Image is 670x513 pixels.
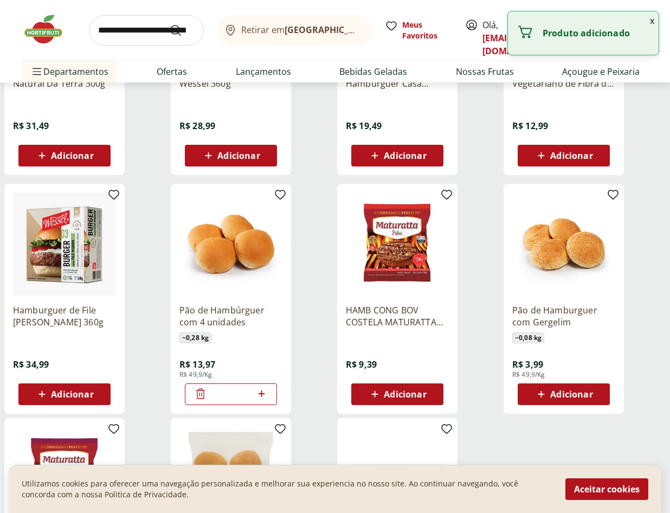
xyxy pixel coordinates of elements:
[217,151,260,160] span: Adicionar
[179,120,215,132] span: R$ 28,99
[217,15,372,46] button: Retirar em[GEOGRAPHIC_DATA]/[GEOGRAPHIC_DATA]
[562,65,640,78] a: Açougue e Peixaria
[402,20,452,41] span: Meus Favoritos
[13,120,49,132] span: R$ 31,49
[543,28,650,39] p: Produto adicionado
[51,390,93,399] span: Adicionar
[89,15,204,46] input: search
[512,358,543,370] span: R$ 3,99
[346,120,382,132] span: R$ 19,49
[179,370,212,379] span: R$ 49,9/Kg
[169,24,195,37] button: Submit Search
[179,358,215,370] span: R$ 13,97
[512,304,615,328] a: Pão de Hamburguer com Gergelim
[518,145,610,166] button: Adicionar
[185,145,277,166] button: Adicionar
[482,18,531,57] span: Olá,
[346,193,449,296] img: HAMB CONG BOV COSTELA MATURATTA 180G
[18,145,111,166] button: Adicionar
[512,193,615,296] img: Pão de Hamburguer com Gergelim
[646,11,659,30] button: Fechar notificação
[13,304,116,328] a: Hamburguer de File [PERSON_NAME] 360g
[13,358,49,370] span: R$ 34,99
[351,383,443,405] button: Adicionar
[550,151,592,160] span: Adicionar
[351,145,443,166] button: Adicionar
[512,120,548,132] span: R$ 12,99
[30,59,43,85] button: Menu
[518,383,610,405] button: Adicionar
[51,151,93,160] span: Adicionar
[241,25,361,35] span: Retirar em
[346,358,377,370] span: R$ 9,39
[179,304,282,328] a: Pão de Hambúrguer com 4 unidades
[22,478,552,500] p: Utilizamos cookies para oferecer uma navegação personalizada e melhorar sua experiencia no nosso ...
[13,193,116,296] img: Hamburguer de File Mignon Wessel 360g
[550,390,592,399] span: Adicionar
[22,13,76,46] img: Hortifruti
[157,65,187,78] a: Ofertas
[482,32,558,57] a: [EMAIL_ADDRESS][DOMAIN_NAME]
[385,20,452,41] a: Meus Favoritos
[512,370,545,379] span: R$ 49,9/Kg
[179,332,211,343] span: ~ 0,28 kg
[30,59,108,85] span: Departamentos
[512,332,544,343] span: ~ 0,08 kg
[346,304,449,328] a: HAMB CONG BOV COSTELA MATURATTA 180G
[339,65,407,78] a: Bebidas Geladas
[179,193,282,296] img: Pão de Hambúrguer com 4 unidades
[384,151,426,160] span: Adicionar
[236,65,291,78] a: Lançamentos
[565,478,648,500] button: Aceitar cookies
[456,65,514,78] a: Nossas Frutas
[18,383,111,405] button: Adicionar
[285,24,467,36] b: [GEOGRAPHIC_DATA]/[GEOGRAPHIC_DATA]
[384,390,426,399] span: Adicionar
